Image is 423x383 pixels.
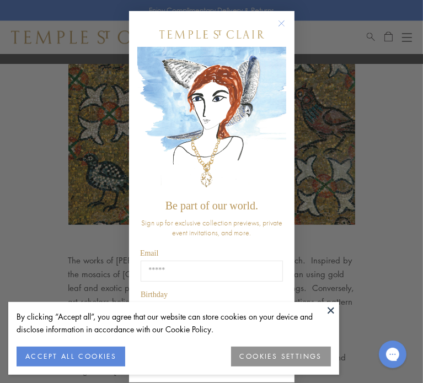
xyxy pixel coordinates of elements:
[17,310,331,336] div: By clicking “Accept all”, you agree that our website can store cookies on your device and disclos...
[141,261,283,282] input: Email
[141,218,282,238] span: Sign up for exclusive collection previews, private event invitations, and more.
[373,337,412,372] iframe: Gorgias live chat messenger
[140,249,158,257] span: Email
[280,22,294,36] button: Close dialog
[137,47,286,194] img: c4a9eb12-d91a-4d4a-8ee0-386386f4f338.jpeg
[165,199,258,212] span: Be part of our world.
[231,347,331,366] button: COOKIES SETTINGS
[141,290,168,299] span: Birthday
[159,30,264,39] img: Temple St. Clair
[17,347,125,366] button: ACCEPT ALL COOKIES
